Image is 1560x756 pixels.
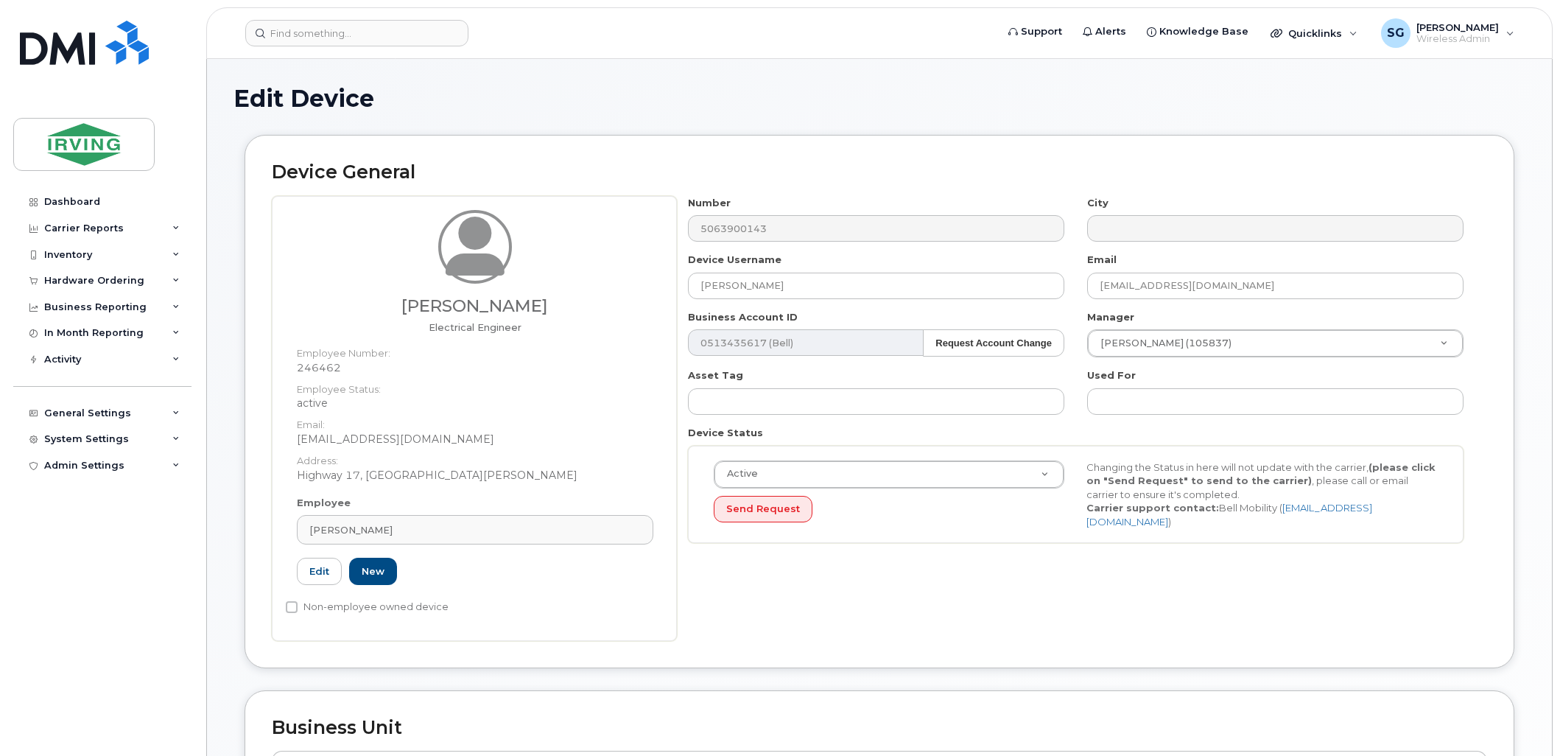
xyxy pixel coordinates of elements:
[429,321,521,333] span: Job title
[297,432,653,447] dd: [EMAIL_ADDRESS][DOMAIN_NAME]
[272,718,1487,738] h2: Business Unit
[1086,502,1372,528] a: [EMAIL_ADDRESS][DOMAIN_NAME]
[1087,310,1134,324] label: Manager
[935,337,1052,349] strong: Request Account Change
[349,558,397,585] a: New
[1088,330,1463,357] a: [PERSON_NAME] (105837)
[297,410,653,432] dt: Email:
[297,558,342,585] a: Edit
[714,461,1064,488] a: Active
[1086,502,1219,514] strong: Carrier support contact:
[286,601,298,613] input: Non-employee owned device
[688,196,731,210] label: Number
[286,598,449,616] label: Non-employee owned device
[297,496,351,510] label: Employee
[297,515,653,545] a: [PERSON_NAME]
[297,297,653,315] h3: [PERSON_NAME]
[233,85,1525,111] h1: Edit Device
[297,447,653,468] dt: Address:
[688,310,798,324] label: Business Account ID
[297,375,653,396] dt: Employee Status:
[297,468,653,483] dd: Highway 17, [GEOGRAPHIC_DATA][PERSON_NAME]
[714,496,812,523] button: Send Request
[688,368,743,382] label: Asset Tag
[272,162,1487,183] h2: Device General
[1087,196,1108,210] label: City
[1087,368,1136,382] label: Used For
[1092,337,1232,350] span: [PERSON_NAME] (105837)
[297,396,653,410] dd: active
[297,360,653,375] dd: 246462
[1075,461,1448,529] div: Changing the Status in here will not update with the carrier, , please call or email carrier to e...
[923,329,1064,357] button: Request Account Change
[688,253,781,267] label: Device Username
[1087,253,1117,267] label: Email
[297,339,653,360] dt: Employee Number:
[718,467,758,480] span: Active
[688,426,763,440] label: Device Status
[309,523,393,537] span: [PERSON_NAME]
